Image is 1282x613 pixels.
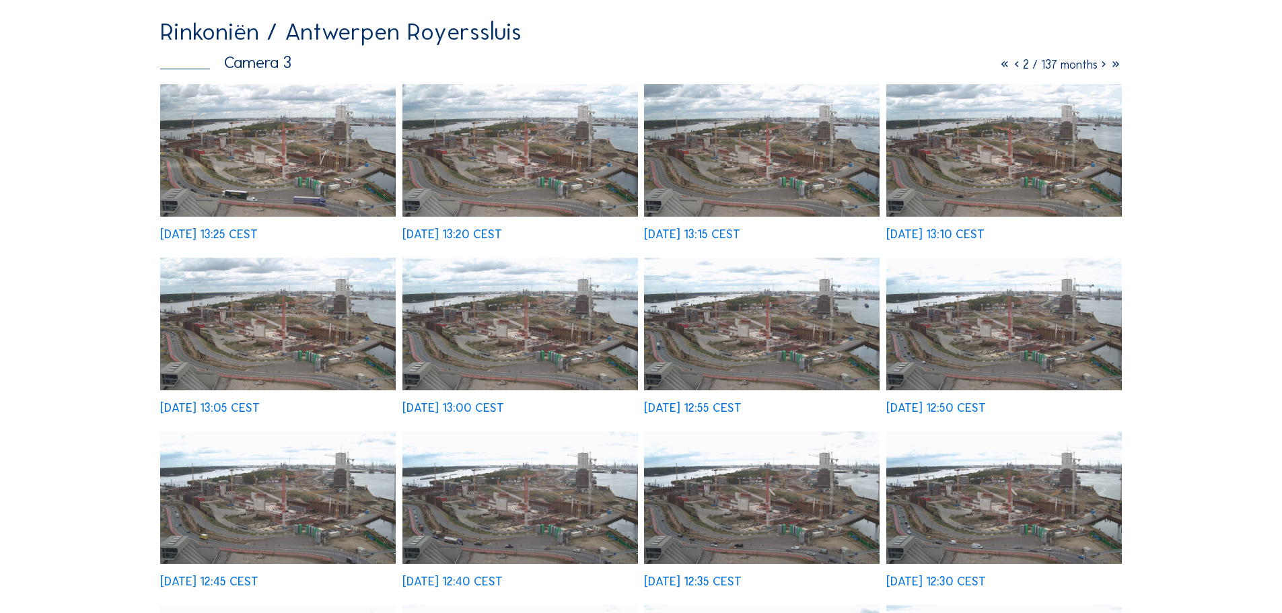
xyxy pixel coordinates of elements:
[644,229,740,241] div: [DATE] 13:15 CEST
[160,20,522,44] div: Rinkoniën / Antwerpen Royerssluis
[402,431,638,564] img: image_52729670
[886,258,1122,390] img: image_52729880
[160,402,260,414] div: [DATE] 13:05 CEST
[886,576,986,588] div: [DATE] 12:30 CEST
[644,84,880,217] img: image_52730573
[644,576,742,588] div: [DATE] 12:35 CEST
[160,229,258,241] div: [DATE] 13:25 CEST
[160,55,291,71] div: Camera 3
[886,431,1122,564] img: image_52729366
[160,84,396,217] img: image_52730900
[644,431,880,564] img: image_52729515
[886,84,1122,217] img: image_52730413
[644,258,880,390] img: image_52730047
[402,84,638,217] img: image_52730727
[886,402,986,414] div: [DATE] 12:50 CEST
[160,576,258,588] div: [DATE] 12:45 CEST
[402,576,503,588] div: [DATE] 12:40 CEST
[402,229,502,241] div: [DATE] 13:20 CEST
[160,258,396,390] img: image_52730368
[402,402,504,414] div: [DATE] 13:00 CEST
[886,229,985,241] div: [DATE] 13:10 CEST
[402,258,638,390] img: image_52730210
[644,402,742,414] div: [DATE] 12:55 CEST
[1023,57,1098,72] span: 2 / 137 months
[160,431,396,564] img: image_52729722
